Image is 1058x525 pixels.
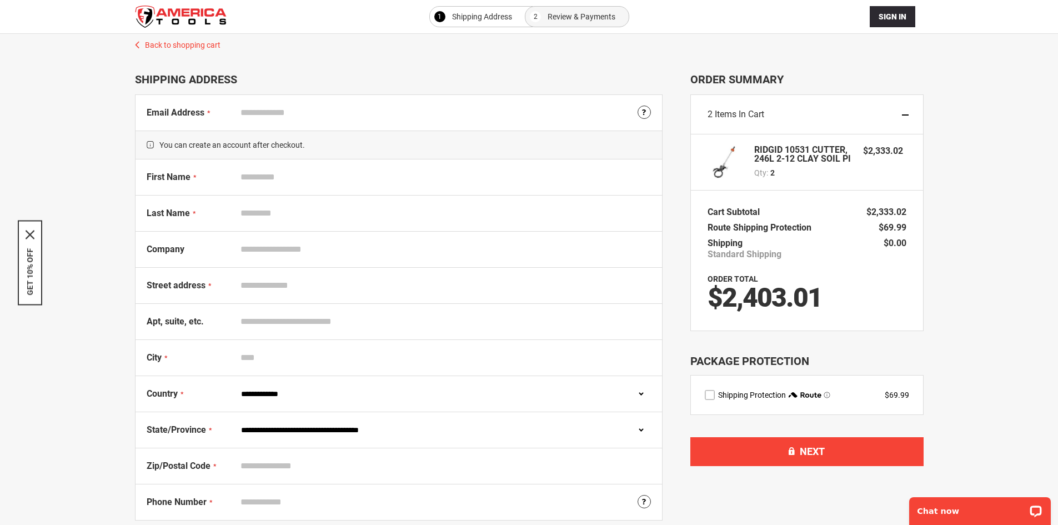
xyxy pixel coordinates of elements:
span: City [147,352,162,363]
span: Zip/Postal Code [147,461,210,471]
span: 2 [708,109,713,119]
span: Country [147,388,178,399]
th: Route Shipping Protection [708,220,817,236]
span: Sign In [879,12,906,21]
span: 2 [534,10,538,23]
span: $2,403.01 [708,282,822,313]
iframe: LiveChat chat widget [902,490,1058,525]
span: Standard Shipping [708,249,781,260]
span: Order Summary [690,73,924,86]
div: $69.99 [885,389,909,401]
th: Cart Subtotal [708,204,765,220]
span: Street address [147,280,205,291]
span: Learn more [824,392,830,398]
button: Next [690,437,924,466]
span: Phone Number [147,497,207,507]
span: You can create an account after checkout. [136,131,662,159]
span: Items in Cart [715,109,764,119]
span: Review & Payments [548,10,615,23]
span: $0.00 [884,238,906,248]
span: Shipping Protection [718,391,786,399]
a: store logo [135,6,227,28]
svg: close icon [26,230,34,239]
button: Close [26,230,34,239]
div: Package Protection [690,353,924,369]
img: RIDGID 10531 CUTTER, 246L 2-12 CLAY SOIL PI [708,146,741,179]
strong: RIDGID 10531 CUTTER, 246L 2-12 CLAY SOIL PI [754,146,853,163]
div: route shipping protection selector element [705,389,909,401]
img: America Tools [135,6,227,28]
button: GET 10% OFF [26,248,34,295]
span: First Name [147,172,190,182]
span: State/Province [147,424,206,435]
a: Back to shopping cart [124,34,935,51]
span: Apt, suite, etc. [147,316,204,327]
span: Shipping Address [452,10,512,23]
span: $2,333.02 [863,146,903,156]
span: Next [800,446,825,457]
span: Email Address [147,107,204,118]
span: Shipping [708,238,743,248]
strong: Order Total [708,274,758,283]
span: Last Name [147,208,190,218]
span: 2 [770,167,775,178]
span: $69.99 [879,222,906,233]
span: 1 [438,10,442,23]
span: Company [147,244,184,254]
button: Sign In [870,6,915,27]
span: $2,333.02 [866,207,906,217]
span: Qty [754,168,766,177]
div: Shipping Address [135,73,663,86]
